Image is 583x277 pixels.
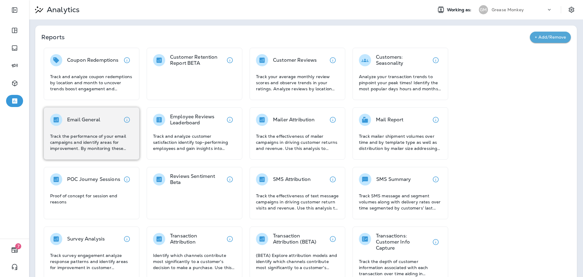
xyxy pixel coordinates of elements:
button: View details [121,233,133,245]
button: View details [224,114,236,126]
p: Customer Retention Report BETA [170,54,224,66]
button: View details [327,54,339,66]
p: Reports [41,33,530,41]
p: Transaction Attribution [170,233,224,245]
span: Working as: [447,7,473,12]
p: Track the effectiveness of mailer campaigns in driving customer returns and revenue. Use this ana... [256,133,339,151]
div: GM [479,5,488,14]
button: 7 [6,244,23,256]
button: View details [224,173,236,185]
p: Track your average monthly review scores and observe trends in your ratings. Analyze reviews by l... [256,74,339,92]
button: View details [224,54,236,66]
button: View details [430,236,442,248]
p: Survey Analysis [67,236,105,242]
span: 7 [15,243,21,249]
p: Track and analyze customer satisfaction identify top-performing employees and gain insights into ... [153,133,236,151]
p: Customers: Seasonality [376,54,430,66]
p: Track the depth of customer information associated with each transaction over time aiding in asse... [359,258,442,277]
button: Expand Sidebar [6,4,23,16]
p: Analyze your transaction trends to pinpoint your peak times! Identify the most popular days hours... [359,74,442,92]
p: Transactions: Customer Info Capture [376,233,430,251]
p: SMS Summary [376,176,411,182]
p: Proof of concept for session end reasons [50,193,133,205]
p: Track the performance of your email campaigns and identify areas for improvement. By monitoring t... [50,133,133,151]
p: Reviews Sentiment Beta [170,173,224,185]
button: + Add/Remove [530,32,571,43]
p: Email General [67,117,100,123]
p: Track survey engagement analyze response patterns and identify areas for improvement in customer ... [50,252,133,271]
button: View details [327,173,339,185]
button: View details [430,54,442,66]
p: Track the effectiveness of text message campaigns in driving customer return visits and revenue. ... [256,193,339,211]
p: Track SMS message and segment volumes along with delivery rates over time segmented by customers'... [359,193,442,211]
p: Mailer Attribution [273,117,315,123]
p: POC Journey Sessions [67,176,120,182]
p: Analytics [44,5,80,14]
p: Identify which channels contribute most significantly to a customer's decision to make a purchase... [153,252,236,271]
button: View details [121,114,133,126]
p: Track mailer shipment volumes over time and by template type as well as distribution by mailer si... [359,133,442,151]
p: Mail Report [376,117,404,123]
button: View details [121,54,133,66]
p: (BETA) Explore attribution models and identify which channels contribute most significantly to a ... [256,252,339,271]
p: Track and analyze coupon redemptions by location and month to uncover trends boost engagement and... [50,74,133,92]
button: View details [430,173,442,185]
button: Settings [566,4,577,15]
button: View details [327,114,339,126]
p: Grease Monkey [492,7,524,12]
button: View details [327,233,339,245]
button: View details [430,114,442,126]
p: SMS Attribution [273,176,311,182]
p: Transaction Attribution (BETA) [273,233,327,245]
button: View details [121,173,133,185]
button: View details [224,233,236,245]
p: Employee Reviews Leaderboard [170,114,224,126]
p: Coupon Redemptions [67,57,119,63]
p: Customer Reviews [273,57,317,63]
